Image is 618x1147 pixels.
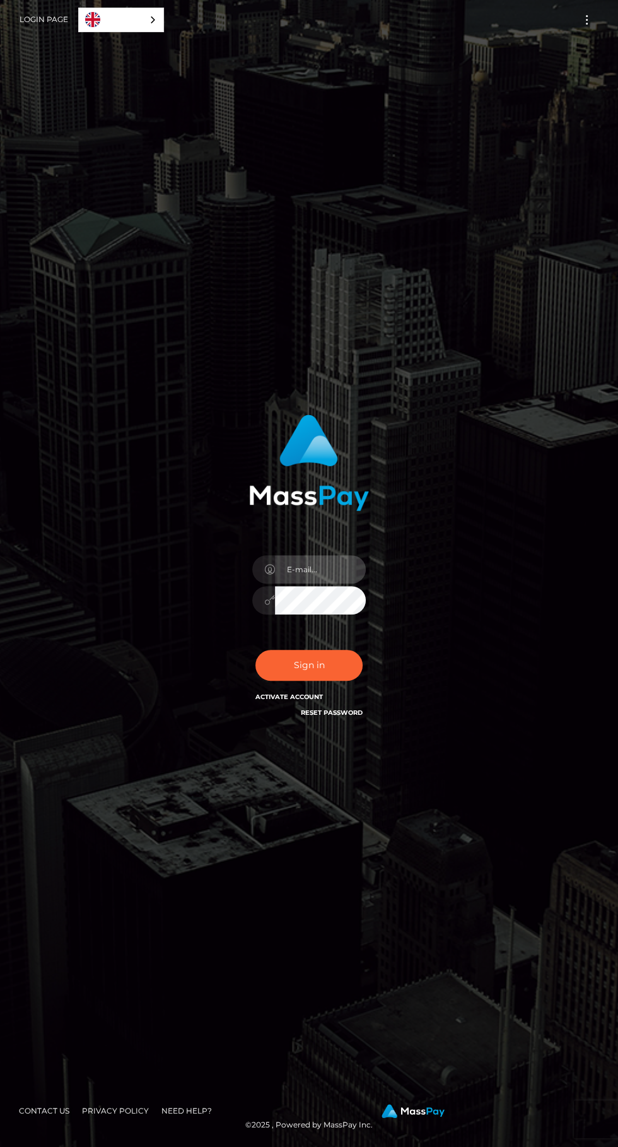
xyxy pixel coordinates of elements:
[575,11,598,28] button: Toggle navigation
[77,1101,154,1121] a: Privacy Policy
[255,693,323,701] a: Activate Account
[20,6,68,33] a: Login Page
[78,8,164,32] aside: Language selected: English
[255,650,363,681] button: Sign in
[9,1104,609,1132] div: © 2025 , Powered by MassPay Inc.
[249,415,369,511] img: MassPay Login
[78,8,164,32] div: Language
[275,555,366,584] input: E-mail...
[14,1101,74,1121] a: Contact Us
[382,1104,445,1118] img: MassPay
[301,709,363,717] a: Reset Password
[79,8,163,32] a: English
[156,1101,217,1121] a: Need Help?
